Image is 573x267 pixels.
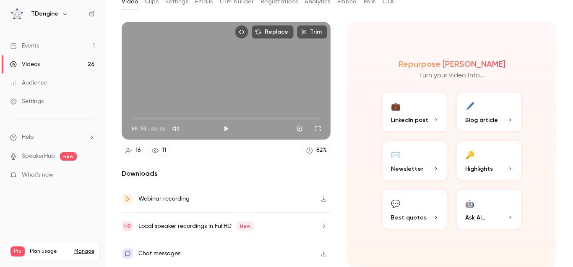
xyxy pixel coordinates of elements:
a: 11 [148,145,170,156]
div: Webinar recording [138,194,190,204]
button: Replace [252,25,294,39]
div: 00:00 [132,125,166,132]
div: 🖊️ [465,99,474,112]
img: TDengine [10,7,24,21]
span: What's new [22,171,53,180]
div: 🤖 [465,197,474,210]
a: 16 [122,145,145,156]
p: Turn your video into... [419,71,484,81]
button: 🖊️Blog article [455,91,523,133]
button: Trim [297,25,327,39]
button: Settings [291,120,308,137]
div: 💼 [391,99,400,112]
button: Embed video [235,25,248,39]
a: 82% [302,145,331,156]
div: Local speaker recordings in FullHD [138,221,254,231]
span: Ask Ai... [465,213,485,222]
button: 🤖Ask Ai... [455,188,523,230]
span: Help [22,133,34,142]
a: Manage [74,248,94,255]
span: LinkedIn post [391,116,428,124]
span: 00:00 [132,125,146,132]
div: 82 % [316,146,327,155]
div: 16 [135,146,141,155]
button: 💼LinkedIn post [381,91,448,133]
button: 💬Best quotes [381,188,448,230]
button: Play [218,120,234,137]
h2: Repurpose [PERSON_NAME] [398,59,505,69]
span: Newsletter [391,164,423,173]
button: 🔑Highlights [455,140,523,182]
h6: TDengine [31,10,58,18]
span: new [60,152,77,161]
span: Blog article [465,116,498,124]
span: Highlights [465,164,493,173]
button: Full screen [310,120,326,137]
div: 11 [162,146,166,155]
span: New [237,221,254,231]
div: Audience [10,79,47,87]
span: / [147,125,150,132]
span: Pro [10,246,25,256]
span: Plan usage [30,248,69,255]
div: 💬 [391,197,400,210]
div: Chat messages [138,248,180,259]
button: ✉️Newsletter [381,140,448,182]
h2: Downloads [122,169,331,179]
span: 00:00 [151,125,166,132]
span: Best quotes [391,213,427,222]
div: ✉️ [391,148,400,161]
div: Videos [10,60,40,69]
a: SpeakerHub [22,152,55,161]
div: 🔑 [465,148,474,161]
div: Events [10,42,39,50]
div: Settings [10,97,44,106]
li: help-dropdown-opener [10,133,95,142]
button: Mute [167,120,184,137]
